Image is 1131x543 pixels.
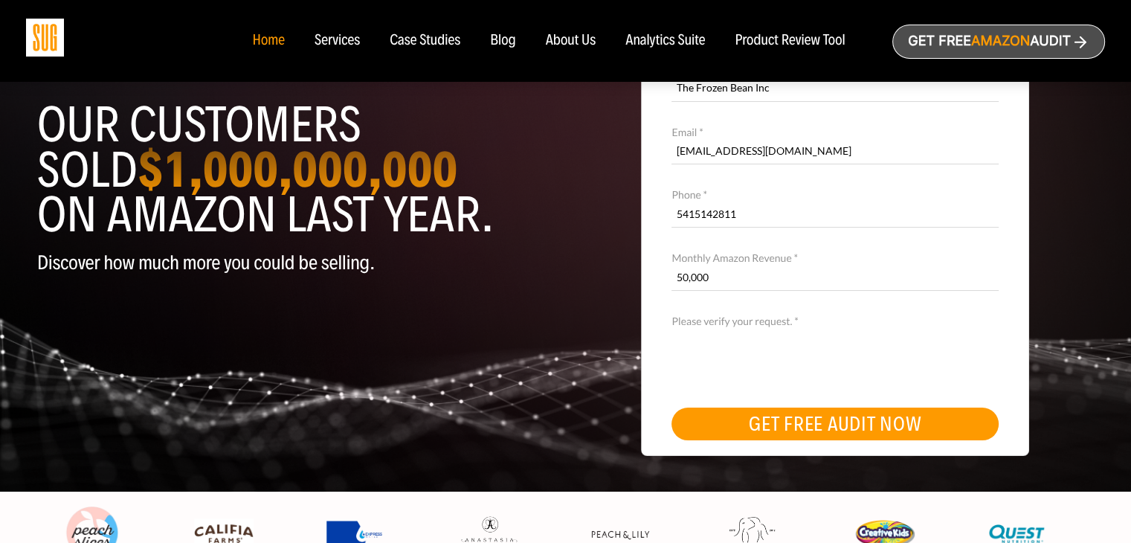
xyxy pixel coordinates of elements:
p: Discover how much more you could be selling. [37,252,555,274]
label: Monthly Amazon Revenue * [671,250,999,266]
a: Services [315,33,360,49]
input: Contact Number * [671,202,999,228]
input: Monthly Amazon Revenue * [671,265,999,291]
input: Company Name * [671,75,999,101]
a: About Us [546,33,596,49]
a: Case Studies [390,33,460,49]
iframe: reCAPTCHA [671,327,898,385]
img: Sug [26,19,64,57]
span: Amazon [971,33,1030,49]
a: Analytics Suite [625,33,705,49]
a: Get freeAmazonAudit [892,25,1105,59]
a: Home [252,33,284,49]
label: Email * [671,124,999,141]
label: Please verify your request. * [671,313,999,330]
h1: Our customers sold on Amazon last year. [37,103,555,237]
a: Blog [490,33,516,49]
img: Peach & Lily [590,530,650,540]
strong: $1,000,000,000 [138,139,457,200]
input: Email * [671,138,999,164]
a: Product Review Tool [735,33,845,49]
button: GET FREE AUDIT NOW [671,408,999,440]
label: Phone * [671,187,999,203]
